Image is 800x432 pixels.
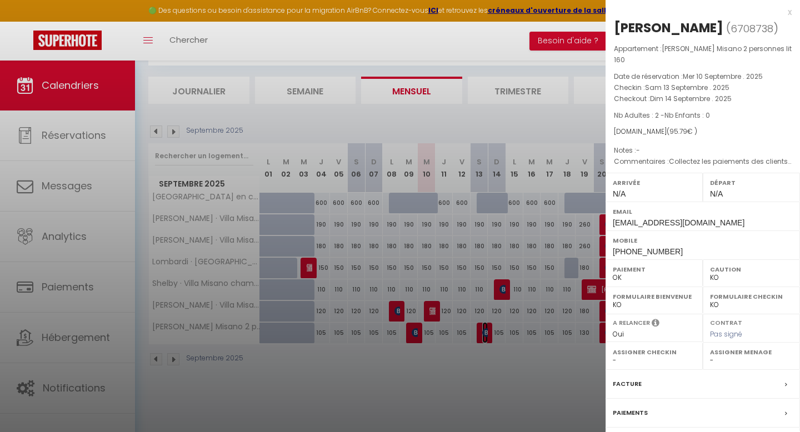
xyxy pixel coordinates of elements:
span: Mer 10 Septembre . 2025 [683,72,763,81]
span: ( ) [726,21,778,36]
span: Dim 14 Septembre . 2025 [650,94,732,103]
label: Formulaire Checkin [710,291,793,302]
div: [DOMAIN_NAME] [614,127,792,137]
p: Checkin : [614,82,792,93]
p: Checkout : [614,93,792,104]
label: Arrivée [613,177,696,188]
label: Assigner Checkin [613,346,696,358]
span: N/A [613,189,626,198]
button: Ouvrir le widget de chat LiveChat [9,4,42,38]
label: Départ [710,177,793,188]
span: 6708738 [731,22,773,36]
label: Contrat [710,318,742,325]
span: Nb Enfants : 0 [664,110,710,120]
p: Commentaires : [614,156,792,167]
span: Nb Adultes : 2 - [614,110,710,120]
p: Date de réservation : [614,71,792,82]
div: x [606,6,792,19]
span: ( € ) [667,127,697,136]
label: Caution [710,264,793,275]
label: Paiements [613,407,648,419]
label: Mobile [613,235,793,246]
span: N/A [710,189,723,198]
label: Assigner Menage [710,346,793,358]
span: Pas signé [710,329,742,339]
span: Sam 13 Septembre . 2025 [645,83,729,92]
p: Notes : [614,145,792,156]
label: Facture [613,378,642,390]
label: Paiement [613,264,696,275]
label: A relancer [613,318,650,328]
p: Appartement : [614,43,792,66]
div: [PERSON_NAME] [614,19,723,37]
i: Sélectionner OUI si vous souhaiter envoyer les séquences de messages post-checkout [652,318,659,330]
span: [EMAIL_ADDRESS][DOMAIN_NAME] [613,218,744,227]
span: [PERSON_NAME] Misano 2 personnes lit 160 [614,44,792,64]
span: 95.79 [669,127,687,136]
label: Formulaire Bienvenue [613,291,696,302]
label: Email [613,206,793,217]
span: - [636,145,640,155]
span: [PHONE_NUMBER] [613,247,683,256]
